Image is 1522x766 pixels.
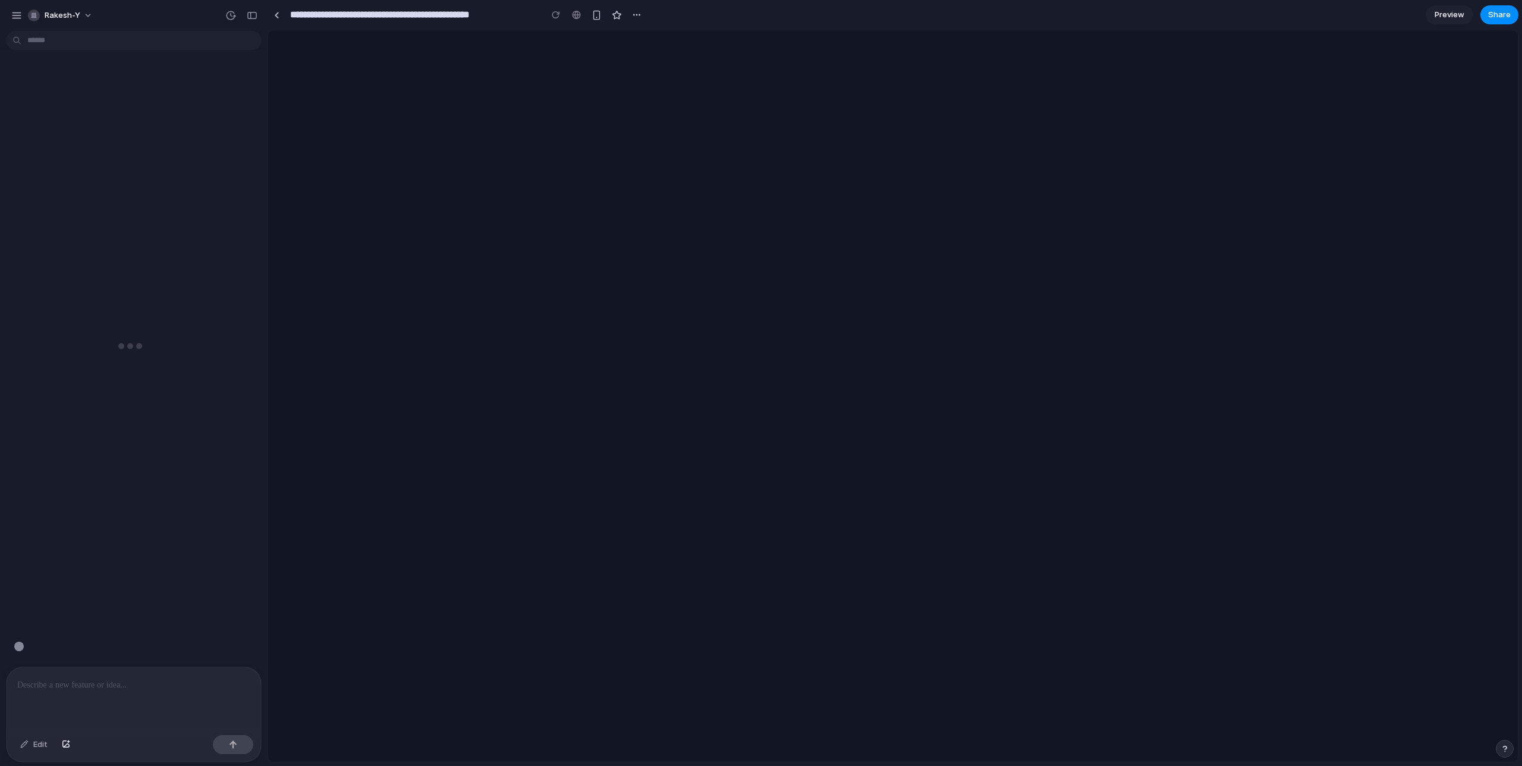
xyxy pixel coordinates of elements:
span: Preview [1435,9,1464,21]
button: Share [1480,5,1518,24]
a: Preview [1426,5,1473,24]
span: Share [1488,9,1511,21]
button: rakesh-y [23,6,99,25]
span: rakesh-y [45,10,80,21]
